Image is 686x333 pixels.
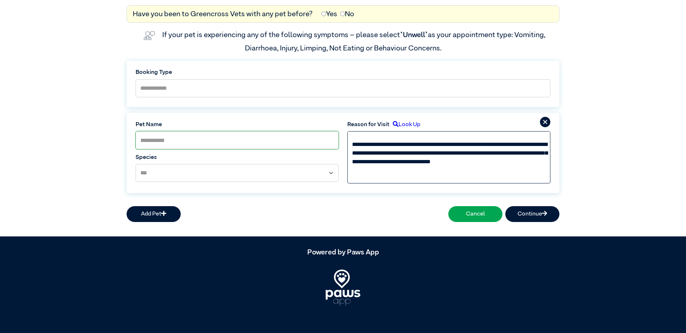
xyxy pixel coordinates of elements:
[400,31,428,39] span: “Unwell”
[347,120,390,129] label: Reason for Visit
[340,12,345,16] input: No
[321,12,326,16] input: Yes
[326,270,360,306] img: PawsApp
[136,153,339,162] label: Species
[133,9,313,19] label: Have you been to Greencross Vets with any pet before?
[448,206,502,222] button: Cancel
[127,206,181,222] button: Add Pet
[390,120,420,129] label: Look Up
[136,68,550,77] label: Booking Type
[136,120,339,129] label: Pet Name
[321,9,337,19] label: Yes
[141,28,158,43] img: vet
[162,31,547,52] label: If your pet is experiencing any of the following symptoms – please select as your appointment typ...
[340,9,354,19] label: No
[127,248,559,257] h5: Powered by Paws App
[505,206,559,222] button: Continue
